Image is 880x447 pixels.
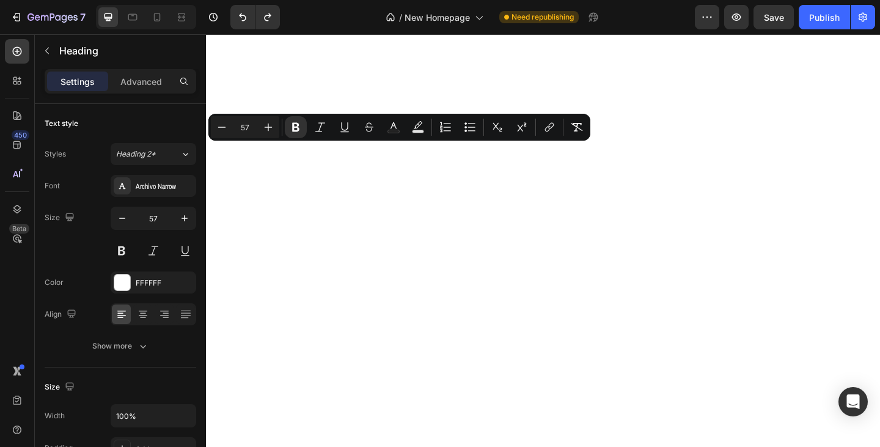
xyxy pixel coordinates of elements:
div: Show more [92,340,149,352]
p: Advanced [120,75,162,88]
p: 7 [80,10,86,24]
div: Size [45,210,77,226]
button: Publish [799,5,850,29]
div: Open Intercom Messenger [838,387,868,416]
div: Font [45,180,60,191]
button: 7 [5,5,91,29]
div: Size [45,379,77,396]
div: 450 [12,130,29,140]
span: / [399,11,402,24]
p: Heading [59,43,191,58]
div: Editor contextual toolbar [208,114,590,141]
div: Archivo Narrow [136,181,193,192]
div: Styles [45,149,66,160]
button: Save [754,5,794,29]
button: Show more [45,335,196,357]
div: Undo/Redo [230,5,280,29]
div: Width [45,410,65,421]
div: Align [45,306,79,323]
span: Save [764,12,784,23]
div: Beta [9,224,29,234]
p: Settings [61,75,95,88]
div: Text style [45,118,78,129]
span: New Homepage [405,11,470,24]
input: Auto [111,405,196,427]
iframe: Design area [206,34,880,447]
span: Need republishing [512,12,574,23]
div: Color [45,277,64,288]
div: FFFFFF [136,278,193,289]
span: Heading 2* [116,149,156,160]
div: Publish [809,11,840,24]
button: Heading 2* [111,143,196,165]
